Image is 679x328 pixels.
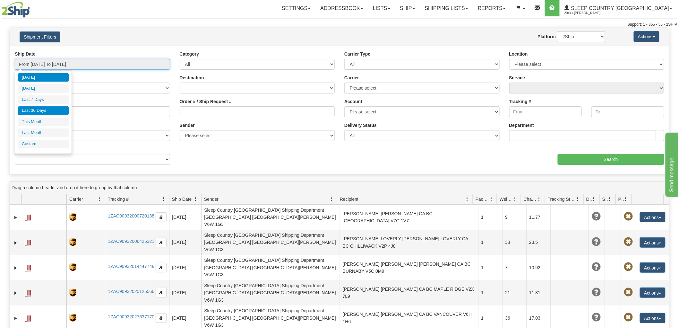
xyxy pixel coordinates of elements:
[169,230,201,255] td: [DATE]
[18,73,69,82] li: [DATE]
[664,131,678,197] iframe: chat widget
[586,196,592,202] span: Delivery Status
[180,75,204,81] label: Destination
[592,237,601,246] span: Unknown
[624,212,633,221] span: Pickup Not Assigned
[201,280,340,305] td: Sleep Country [GEOGRAPHIC_DATA] Shipping Department [GEOGRAPHIC_DATA] [GEOGRAPHIC_DATA][PERSON_NA...
[344,51,370,57] label: Carrier Type
[621,193,632,204] a: Pickup Status filter column settings
[560,0,677,16] a: Sleep Country [GEOGRAPHIC_DATA] 2044 / [PERSON_NAME]
[69,238,76,246] img: 8 - UPS
[500,196,513,202] span: Weight
[180,122,195,129] label: Sender
[2,22,677,27] div: Support: 1 - 855 - 55 - 2SHIP
[25,237,31,247] a: Label
[169,280,201,305] td: [DATE]
[18,95,69,104] li: Last 7 Days
[509,75,525,81] label: Service
[340,230,478,255] td: [PERSON_NAME] LOVERLY [PERSON_NAME] LOVERLY CA BC CHILLIWACK V2P 4J8
[564,10,613,16] span: 2044 / [PERSON_NAME]
[570,5,669,11] span: Sleep Country [GEOGRAPHIC_DATA]
[462,193,473,204] a: Recipient filter column settings
[526,205,550,230] td: 11.77
[108,289,154,294] a: 1ZAC90932025125566
[69,213,76,221] img: 8 - UPS
[502,205,526,230] td: 9
[201,230,340,255] td: Sleep Country [GEOGRAPHIC_DATA] Shipping Department [GEOGRAPHIC_DATA] [GEOGRAPHIC_DATA][PERSON_NA...
[13,265,19,271] a: Expand
[640,288,666,298] button: Actions
[277,0,315,16] a: Settings
[156,238,167,247] button: Copy to clipboard
[180,98,232,105] label: Order # / Ship Request #
[524,196,537,202] span: Charge
[69,196,83,202] span: Carrier
[509,51,528,57] label: Location
[526,280,550,305] td: 11.31
[169,205,201,230] td: [DATE]
[618,196,624,202] span: Pickup Status
[156,288,167,297] button: Copy to clipboard
[510,193,521,204] a: Weight filter column settings
[502,280,526,305] td: 21
[172,196,192,202] span: Ship Date
[201,205,340,230] td: Sleep Country [GEOGRAPHIC_DATA] Shipping Department [GEOGRAPHIC_DATA] [GEOGRAPHIC_DATA][PERSON_NA...
[13,214,19,221] a: Expand
[640,212,666,222] button: Actions
[473,0,511,16] a: Reports
[509,98,531,105] label: Tracking #
[602,196,608,202] span: Shipment Issues
[340,255,478,280] td: [PERSON_NAME] [PERSON_NAME] [PERSON_NAME] CA BC BURNABY V5C 0M9
[204,196,219,202] span: Sender
[526,230,550,255] td: 23.5
[534,193,545,204] a: Charge filter column settings
[94,193,105,204] a: Carrier filter column settings
[340,205,478,230] td: [PERSON_NAME] [PERSON_NAME] CA BC [GEOGRAPHIC_DATA] V7G 1V7
[478,205,502,230] td: 1
[108,213,154,218] a: 1ZAC90932000720138
[478,255,502,280] td: 1
[156,212,167,222] button: Copy to clipboard
[25,262,31,272] a: Label
[368,0,395,16] a: Lists
[10,182,669,194] div: grid grouping header
[502,255,526,280] td: 7
[558,154,664,165] input: Search
[158,193,169,204] a: Tracking # filter column settings
[624,288,633,297] span: Pickup Not Assigned
[20,31,60,42] button: Shipment Filters
[326,193,337,204] a: Sender filter column settings
[634,31,659,42] button: Actions
[344,98,362,105] label: Account
[395,0,420,16] a: Ship
[69,289,76,297] img: 8 - UPS
[592,288,601,297] span: Unknown
[592,212,601,221] span: Unknown
[108,314,154,319] a: 1ZAC90932027637170
[25,212,31,222] a: Label
[18,129,69,137] li: Last Month
[108,196,129,202] span: Tracking #
[13,240,19,246] a: Expand
[18,140,69,148] li: Custom
[156,263,167,272] button: Copy to clipboard
[589,193,599,204] a: Delivery Status filter column settings
[478,230,502,255] td: 1
[180,51,199,57] label: Category
[640,262,666,273] button: Actions
[5,4,59,12] div: Send message
[605,193,615,204] a: Shipment Issues filter column settings
[538,33,556,40] label: Platform
[108,239,154,244] a: 1ZAC90932006425321
[18,106,69,115] li: Last 30 Days
[478,280,502,305] td: 1
[190,193,201,204] a: Ship Date filter column settings
[509,106,582,117] input: From
[340,280,478,305] td: [PERSON_NAME] [PERSON_NAME] CA BC MAPLE RIDGE V2X 7L9
[526,255,550,280] td: 10.92
[476,196,489,202] span: Packages
[69,314,76,322] img: 8 - UPS
[486,193,497,204] a: Packages filter column settings
[624,262,633,271] span: Pickup Not Assigned
[624,313,633,322] span: Pickup Not Assigned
